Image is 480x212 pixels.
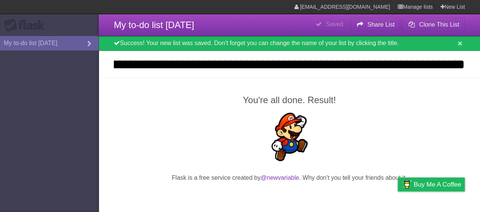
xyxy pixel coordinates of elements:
button: Clone This List [402,18,465,31]
button: Share List [351,18,401,31]
div: Flask [4,19,49,32]
span: My to-do list [DATE] [114,20,194,30]
img: Super Mario [265,113,314,161]
b: Clone This List [419,21,459,28]
a: Buy me a coffee [398,177,465,192]
b: Share List [367,21,395,28]
iframe: X Post Button [276,192,303,203]
p: Flask is a free service created by . Why don't you tell your friends about it. [114,173,465,182]
img: Buy me a coffee [401,178,412,191]
span: Buy me a coffee [414,178,461,191]
h2: You're all done. Result! [114,93,465,107]
div: Success! Your new list was saved. Don't forget you can change the name of your list by clicking t... [99,36,480,51]
b: Saved [326,21,343,27]
a: @newvariable [261,174,299,181]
